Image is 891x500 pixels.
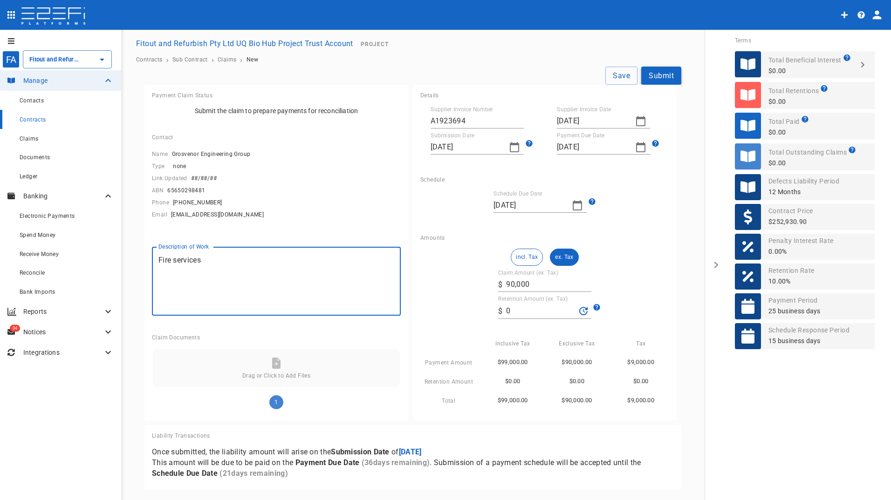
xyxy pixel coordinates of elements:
span: Payment Due Date [295,458,360,467]
span: Click to remove (ClientInvoice-A1923694.pdf) [269,395,283,409]
p: Notices [23,327,103,337]
span: 65650298481 [167,187,205,194]
span: Claims [20,135,38,142]
p: This amount will be due to be paid on the . Submission of a payment schedule will be accepted unt... [152,457,674,479]
a: Contracts [136,56,163,63]
button: ##/##/## [187,172,220,184]
p: $0.00 [485,376,541,386]
span: Ledger [20,173,37,180]
textarea: Fire services [158,255,394,308]
span: Name [152,151,168,157]
button: none [165,160,195,172]
a: Sub Contract [172,56,208,63]
span: [PHONE_NUMBER] [173,199,222,206]
span: Email [152,211,167,218]
p: 25 business days [768,306,821,317]
label: Submission Date [431,132,474,140]
label: Supplier Invoice Date [557,106,611,114]
p: $90,000.00 [548,395,605,405]
span: [EMAIL_ADDRESS][DOMAIN_NAME] [171,211,264,218]
button: Fitout and Refurbish Pty Ltd UQ Bio Hub Project Trust Account [132,34,357,53]
button: Open [96,53,109,66]
span: Inclusive Tax [495,340,530,347]
span: Retention Rate [768,267,815,274]
button: 65650298481 [164,184,209,196]
button: Grosvenor Engineering Group [168,148,254,160]
span: 34 [10,325,20,332]
p: Manage [23,76,103,85]
div: FA [2,51,20,68]
button: ex. Tax [550,249,578,266]
li: › [212,59,214,61]
p: $90,000.00 [548,357,605,367]
span: Exclusive Tax [559,340,595,347]
span: ( 36 days remaining) [362,458,430,467]
p: $ [498,306,502,317]
span: Claims [218,56,236,63]
span: ##/##/## [191,175,217,182]
nav: breadcrumb [136,56,876,63]
span: Grosvenor Engineering Group [172,151,251,157]
span: Total Outstanding Claims [768,149,847,156]
input: Fitout and Refurbish Pty Ltd UQ Bio Hub Project Trust Account [27,54,82,64]
button: Submit [641,67,681,85]
span: Contract Price [768,207,813,215]
p: $9,000.00 [613,395,670,405]
p: 0.00% [768,246,834,257]
p: $0.00 [768,127,809,138]
span: Claim Documents [152,334,200,341]
p: 10.00% [768,276,815,287]
span: Total Paid [768,118,800,125]
div: Drag or Click to Add Files [152,348,401,388]
span: Penalty Interest Rate [768,237,834,244]
span: Phone [152,199,169,206]
button: incl. Tax [511,249,543,266]
p: Integrations [23,348,103,357]
span: Contacts [20,97,44,104]
p: Once submitted, the liability amount will arise on the of [152,446,674,457]
button: [EMAIL_ADDRESS][DOMAIN_NAME] [167,209,267,221]
p: $9,000.00 [613,357,670,367]
p: Banking [23,191,103,201]
span: Liability Transactions [152,432,210,439]
span: Contracts [20,116,46,123]
span: Schedule Response Period [768,326,850,334]
button: Recalculate Retention Amount [576,303,591,319]
p: $0.00 [613,376,670,386]
span: Contact [152,134,173,141]
label: Retention Amount (ex. Tax) [498,295,568,303]
span: Bank Imports [20,289,55,295]
label: Payment Due Date [557,132,605,140]
button: open drawer [705,30,727,500]
p: $0.00 [768,96,828,107]
span: Total Retentions [768,87,819,95]
label: Claim Amount (ex. Tax) [498,269,558,277]
p: $0.00 [548,376,605,386]
span: Defects Liability Period [768,177,839,185]
a: New [247,56,258,63]
span: Submission Date [331,447,390,456]
span: Schedule [420,176,445,183]
p: Reports [23,307,103,316]
p: 15 business days [768,336,850,346]
label: Schedule Due Date [493,190,542,198]
span: Spend Money [20,232,55,238]
span: Payment Amount [425,359,473,366]
p: $99,000.00 [485,395,541,405]
span: Receive Money [20,251,59,257]
li: › [240,59,242,61]
p: $0.00 [768,158,856,169]
span: none [173,163,186,169]
span: Payment Claim Status [152,92,212,99]
label: Supplier Invoice Number [431,106,493,114]
span: Details [420,92,439,99]
span: ABN [152,187,164,194]
p: $252,930.90 [768,216,813,227]
p: $99,000.00 [485,357,541,367]
li: › [166,59,169,61]
span: Tax [636,340,645,347]
button: [PHONE_NUMBER] [169,196,226,209]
